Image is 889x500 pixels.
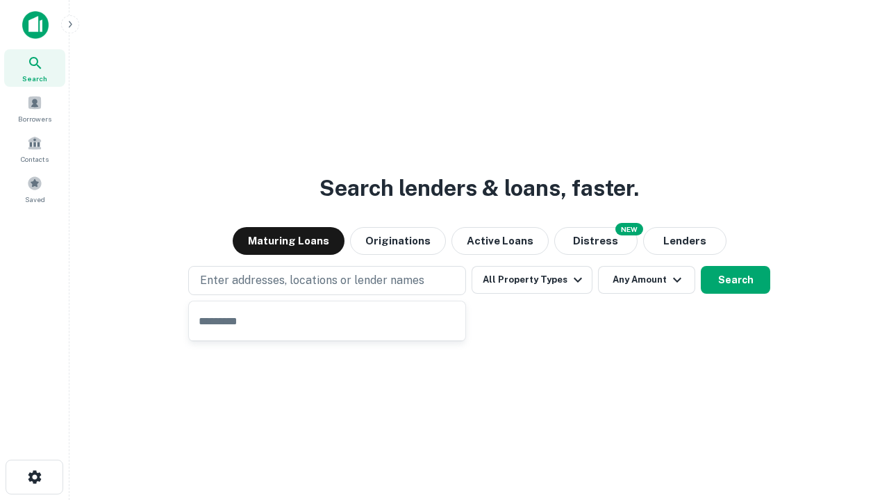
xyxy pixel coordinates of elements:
span: Borrowers [18,113,51,124]
img: capitalize-icon.png [22,11,49,39]
iframe: Chat Widget [820,389,889,456]
button: Lenders [643,227,726,255]
button: Enter addresses, locations or lender names [188,266,466,295]
span: Saved [25,194,45,205]
span: Contacts [21,153,49,165]
p: Enter addresses, locations or lender names [200,272,424,289]
button: Any Amount [598,266,695,294]
button: Search [701,266,770,294]
div: NEW [615,223,643,235]
button: Maturing Loans [233,227,344,255]
a: Search [4,49,65,87]
button: Originations [350,227,446,255]
button: Search distressed loans with lien and other non-mortgage details. [554,227,638,255]
span: Search [22,73,47,84]
button: Active Loans [451,227,549,255]
a: Saved [4,170,65,208]
h3: Search lenders & loans, faster. [319,172,639,205]
button: All Property Types [472,266,592,294]
a: Borrowers [4,90,65,127]
a: Contacts [4,130,65,167]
